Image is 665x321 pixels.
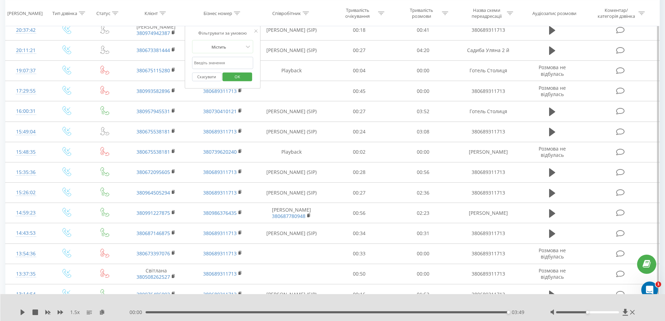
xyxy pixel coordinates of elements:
[327,284,391,305] td: 00:16
[123,264,189,284] td: Світлана
[539,64,566,77] span: Розмова не відбулась
[13,23,39,37] div: 20:37:42
[455,20,521,40] td: 380689311713
[136,88,170,94] a: 380993582896
[455,60,521,81] td: Готель Столиця
[136,230,170,236] a: 380687146875
[203,250,237,257] a: 380689311713
[455,223,521,243] td: 380689311713
[192,72,222,81] button: Скасувати
[203,169,237,175] a: 380689311713
[339,7,376,19] div: Тривалість очікування
[13,226,39,240] div: 14:43:53
[391,40,455,60] td: 04:20
[272,213,305,219] a: 380687780948
[136,148,170,155] a: 380675538181
[391,203,455,223] td: 02:23
[13,84,39,98] div: 17:29:55
[327,20,391,40] td: 00:18
[192,57,253,69] input: Введіть значення
[13,145,39,159] div: 15:48:35
[256,20,327,40] td: [PERSON_NAME] (SIP)
[455,40,521,60] td: Садиба Уляна 2 й
[204,10,232,16] div: Бізнес номер
[391,183,455,203] td: 02:36
[136,108,170,115] a: 380957945531
[455,264,521,284] td: 380689311713
[13,104,39,118] div: 16:00:31
[228,71,247,82] span: OK
[403,7,440,19] div: Тривалість розмови
[656,282,661,287] span: 1
[586,311,589,314] div: Accessibility label
[52,10,77,16] div: Тип дзвінка
[223,72,252,81] button: OK
[455,162,521,182] td: 380689311713
[203,148,237,155] a: 380739620240
[96,10,110,16] div: Статус
[123,20,189,40] td: [PERSON_NAME]
[256,101,327,122] td: [PERSON_NAME] (SIP)
[539,145,566,158] span: Розмова не відбулась
[532,10,576,16] div: Аудіозапис розмови
[203,291,237,298] a: 380689311713
[7,10,43,16] div: [PERSON_NAME]
[256,183,327,203] td: [PERSON_NAME] (SIP)
[256,60,327,81] td: Playback
[327,264,391,284] td: 00:50
[327,183,391,203] td: 00:27
[391,81,455,101] td: 00:00
[327,203,391,223] td: 00:56
[203,270,237,277] a: 380689311713
[70,309,80,316] span: 1.5 x
[136,47,170,53] a: 380673381444
[391,284,455,305] td: 01:53
[136,189,170,196] a: 380964505294
[203,189,237,196] a: 380689311713
[256,284,327,305] td: [PERSON_NAME] (SIP)
[327,142,391,162] td: 00:02
[512,309,524,316] span: 03:49
[507,311,510,314] div: Accessibility label
[145,10,158,16] div: Клієнт
[596,7,637,19] div: Коментар/категорія дзвінка
[391,223,455,243] td: 00:31
[455,183,521,203] td: 380689311713
[391,243,455,264] td: 00:00
[136,273,170,280] a: 380508262527
[256,203,327,223] td: [PERSON_NAME]
[455,101,521,122] td: Готель Столиця
[256,223,327,243] td: [PERSON_NAME] (SIP)
[391,162,455,182] td: 00:56
[13,186,39,199] div: 15:26:02
[327,122,391,142] td: 00:24
[13,287,39,301] div: 13:14:54
[13,247,39,261] div: 13:54:36
[13,166,39,179] div: 15:35:36
[468,7,505,19] div: Назва схеми переадресації
[203,128,237,135] a: 380689311713
[539,267,566,280] span: Розмова не відбулась
[136,291,170,298] a: 380976486093
[327,40,391,60] td: 00:27
[136,128,170,135] a: 380675538181
[13,44,39,57] div: 20:11:21
[327,243,391,264] td: 00:33
[641,282,658,298] iframe: Intercom live chat
[256,122,327,142] td: [PERSON_NAME] (SIP)
[455,203,521,223] td: [PERSON_NAME]
[203,88,237,94] a: 380689311713
[136,30,170,36] a: 380974942387
[455,142,521,162] td: [PERSON_NAME]
[455,122,521,142] td: 380689311713
[203,230,237,236] a: 380689311713
[136,169,170,175] a: 380672095605
[192,30,253,37] div: Фільтрувати за умовою
[455,243,521,264] td: 380689311713
[455,81,521,101] td: 380689311713
[136,250,170,257] a: 380673397076
[203,210,237,216] a: 380986376435
[136,210,170,216] a: 380991227875
[272,10,301,16] div: Співробітник
[256,142,327,162] td: Playback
